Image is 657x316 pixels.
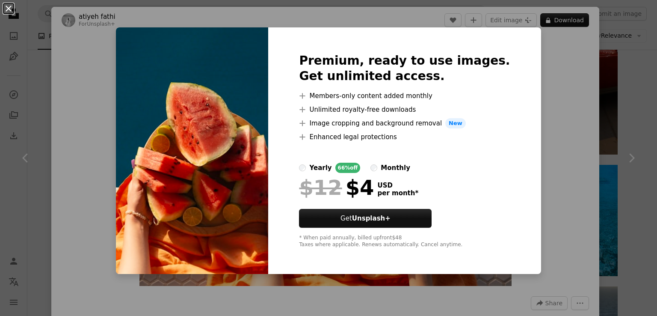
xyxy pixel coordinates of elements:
[299,104,510,115] li: Unlimited royalty-free downloads
[299,164,306,171] input: yearly66%off
[116,27,268,274] img: premium_photo-1753179787773-b5668d39e312
[335,163,361,173] div: 66% off
[299,53,510,84] h2: Premium, ready to use images. Get unlimited access.
[309,163,331,173] div: yearly
[299,209,432,228] button: GetUnsplash+
[299,91,510,101] li: Members-only content added monthly
[299,118,510,128] li: Image cropping and background removal
[445,118,466,128] span: New
[299,176,342,199] span: $12
[352,215,391,222] strong: Unsplash+
[370,164,377,171] input: monthly
[299,176,374,199] div: $4
[299,132,510,142] li: Enhanced legal protections
[377,189,418,197] span: per month *
[377,182,418,189] span: USD
[381,163,410,173] div: monthly
[299,235,510,248] div: * When paid annually, billed upfront $48 Taxes where applicable. Renews automatically. Cancel any...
